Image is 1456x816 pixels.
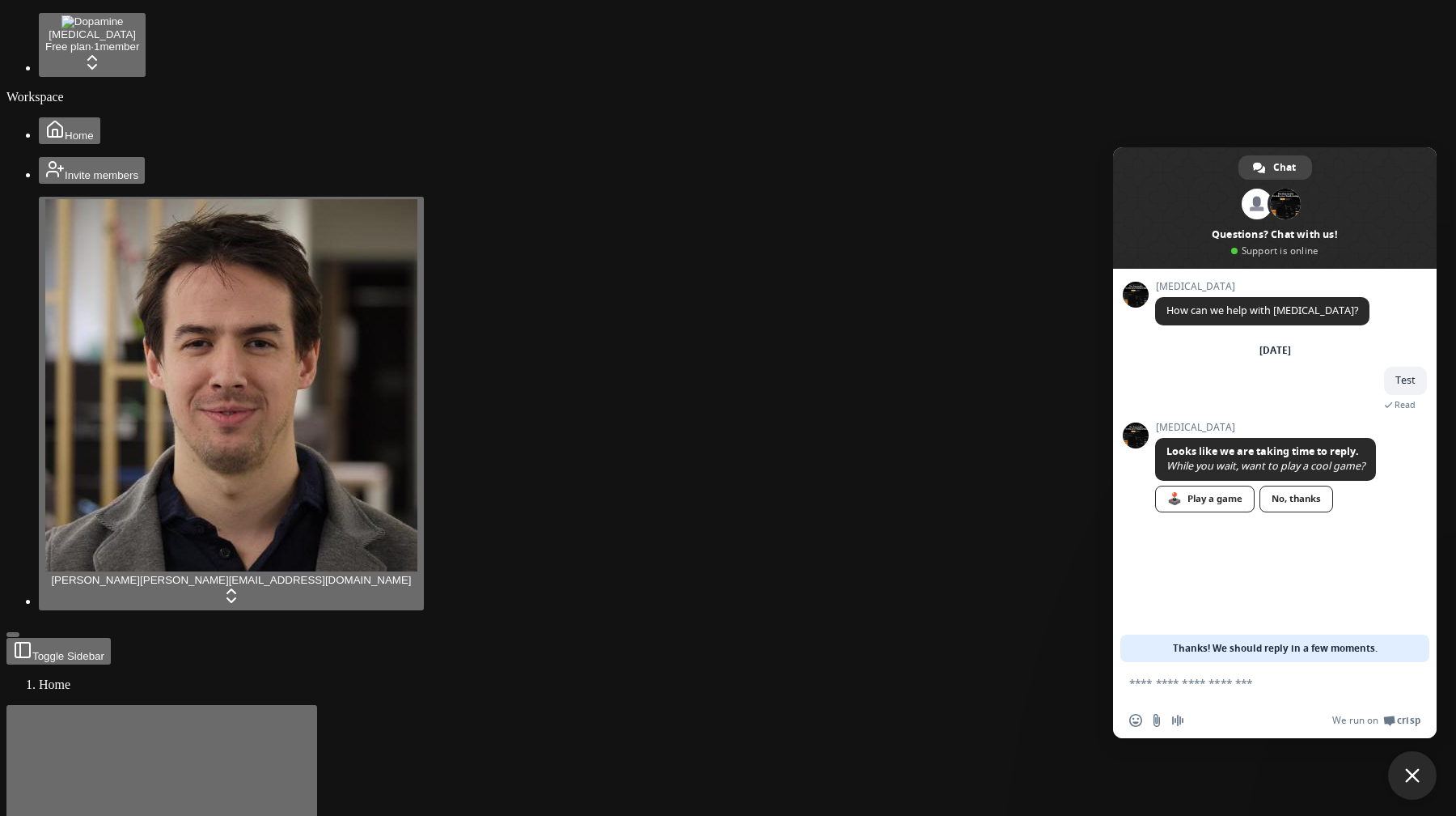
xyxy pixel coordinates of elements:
textarea: Compose your message... [1129,676,1385,691]
span: We run on [1332,714,1378,727]
a: We run onCrisp [1332,714,1420,727]
div: No, thanks [1259,486,1333,512]
span: Send a file [1150,714,1163,727]
a: Invite members [39,168,145,181]
span: Insert an emoji [1129,714,1142,727]
button: Jonathan Beurel[PERSON_NAME][PERSON_NAME][EMAIL_ADDRESS][DOMAIN_NAME] [39,197,424,610]
span: [MEDICAL_DATA] [1155,281,1369,292]
span: Crisp [1397,714,1420,727]
button: Dopamine[MEDICAL_DATA]Free plan·1member [39,13,146,77]
span: Read [1395,399,1416,410]
span: Test [1395,373,1416,387]
img: Dopamine [61,15,124,28]
a: Home [39,128,100,142]
span: Thanks! We should reply in a few moments. [1173,635,1378,662]
button: Home [39,117,100,144]
span: Home [65,130,94,142]
span: While you wait, want to play a cool game? [1166,459,1365,473]
span: [MEDICAL_DATA] [1155,422,1376,433]
div: Free plan · 1 member [45,40,139,53]
div: Play a game [1155,486,1255,512]
button: Toggle Sidebar [6,638,111,665]
button: Toggle Sidebar [6,632,19,637]
span: 🕹️ [1167,492,1182,505]
div: Chat [1238,155,1312,180]
span: [PERSON_NAME][EMAIL_ADDRESS][DOMAIN_NAME] [140,574,412,586]
span: Invite members [65,169,138,181]
span: [PERSON_NAME] [51,574,140,586]
span: How can we help with [MEDICAL_DATA]? [1166,304,1358,317]
div: [MEDICAL_DATA] [45,28,139,40]
span: Looks like we are taking time to reply. [1166,444,1359,458]
span: Home [39,678,70,691]
button: Invite members [39,157,145,184]
nav: breadcrumb [6,678,1450,692]
img: Jonathan Beurel [45,199,417,572]
span: Chat [1273,155,1296,180]
span: Audio message [1171,714,1184,727]
div: Workspace [6,90,1450,104]
div: Close chat [1388,751,1437,800]
div: [DATE] [1259,346,1291,355]
span: Toggle Sidebar [32,650,104,662]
